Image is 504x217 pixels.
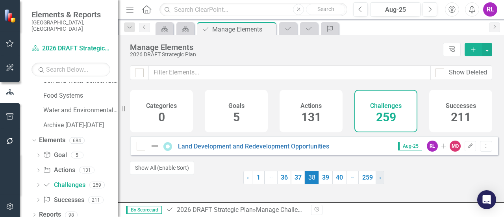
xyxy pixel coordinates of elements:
h4: Goals [228,102,245,109]
span: By Scorecard [126,206,162,214]
div: Aug-25 [373,5,418,15]
div: 259 [89,182,105,188]
div: RL [427,141,438,152]
h4: Categories [146,102,177,109]
div: 211 [88,197,104,203]
button: Aug-25 [370,2,421,17]
input: Search Below... [31,63,110,76]
input: Search ClearPoint... [159,3,347,17]
div: Open Intercom Messenger [477,190,496,209]
a: Water and Environmental Resources [43,106,118,115]
h4: Actions [300,102,322,109]
div: 2026 DRAFT Strategic Plan [130,52,439,57]
span: 38 [305,171,319,184]
a: Elements [39,136,65,145]
span: › [379,174,381,181]
a: Successes [43,196,84,205]
div: 5 [71,152,83,159]
a: Land Development and Redevelopment Opportunities [178,143,329,150]
a: 259 [359,171,376,184]
span: 131 [301,110,321,124]
input: Filter Elements... [148,65,431,80]
button: RL [483,2,497,17]
a: Actions [43,166,75,175]
a: Archive [DATE]-[DATE] [43,121,118,130]
small: [GEOGRAPHIC_DATA], [GEOGRAPHIC_DATA] [31,19,110,32]
div: » Manage Challenges [166,206,305,215]
div: MO [450,141,461,152]
span: 0 [158,110,165,124]
a: Food Systems [43,91,118,100]
a: 2026 DRAFT Strategic Plan [31,44,110,53]
span: ‹ [247,174,249,181]
span: 211 [451,110,471,124]
div: 131 [79,167,94,174]
a: Challenges [43,181,85,190]
a: Goal [43,151,67,160]
span: 5 [233,110,240,124]
div: Show Deleted [449,68,487,77]
a: 2026 DRAFT Strategic Plan [177,206,253,213]
h4: Challenges [370,102,402,109]
img: ClearPoint Strategy [4,9,18,23]
span: Elements & Reports [31,10,110,19]
div: Manage Elements [212,24,274,34]
span: Aug-25 [398,142,422,150]
div: Manage Elements [130,43,439,52]
a: 1 [252,171,265,184]
a: 37 [291,171,305,184]
div: 684 [69,137,85,144]
span: 259 [376,110,396,124]
a: 36 [277,171,291,184]
button: Search [306,4,345,15]
span: Search [317,6,334,12]
a: 40 [332,171,346,184]
a: 39 [319,171,332,184]
h4: Successes [446,102,476,109]
img: Not Defined [150,141,159,151]
button: Show All (Enable Sort) [130,161,194,175]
